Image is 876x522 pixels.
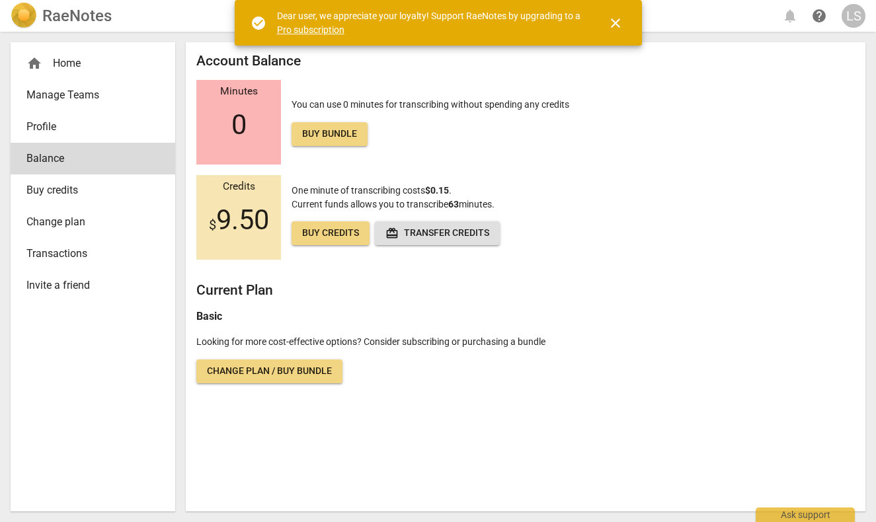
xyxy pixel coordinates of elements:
h2: RaeNotes [42,7,112,25]
span: 9.50 [209,204,269,236]
a: Buy credits [11,174,175,206]
div: Home [26,56,149,71]
span: check_circle [251,15,266,31]
button: Close [600,7,631,39]
span: Invite a friend [26,278,149,293]
span: Transfer credits [385,227,489,240]
a: Change plan / Buy bundle [196,359,342,383]
div: Credits [196,181,281,193]
div: Ask support [756,507,855,522]
span: Buy bundle [302,128,357,141]
a: LogoRaeNotes [11,3,112,29]
span: close [608,15,623,31]
span: Change plan [26,214,149,230]
a: Change plan [11,206,175,238]
span: help [811,8,827,24]
span: Buy credits [302,227,359,240]
b: Basic [196,310,222,322]
a: Invite a friend [11,270,175,301]
span: home [26,56,42,71]
button: Transfer credits [375,221,500,245]
a: Balance [11,143,175,174]
span: Buy credits [26,182,149,198]
a: Buy bundle [292,122,368,146]
h2: Current Plan [196,282,855,299]
h2: Account Balance [196,53,855,69]
span: Manage Teams [26,87,149,103]
a: Buy credits [292,221,370,245]
b: $0.15 [425,185,449,196]
span: Balance [26,151,149,167]
p: You can use 0 minutes for transcribing without spending any credits [292,98,569,146]
span: Change plan / Buy bundle [207,365,332,378]
span: $ [209,217,216,233]
p: Looking for more cost-effective options? Consider subscribing or purchasing a bundle [196,335,855,349]
a: Manage Teams [11,79,175,111]
span: redeem [385,227,399,240]
b: 63 [448,199,459,209]
a: Pro subscription [277,24,344,35]
a: Transactions [11,238,175,270]
span: Transactions [26,246,149,262]
div: Minutes [196,86,281,98]
span: Profile [26,119,149,135]
div: Home [11,48,175,79]
a: Help [807,4,831,28]
span: Current funds allows you to transcribe minutes. [292,199,495,209]
div: Dear user, we appreciate your loyalty! Support RaeNotes by upgrading to a [277,9,584,36]
img: Logo [11,3,37,29]
a: Profile [11,111,175,143]
span: One minute of transcribing costs . [292,185,452,196]
button: LS [842,4,865,28]
span: 0 [231,109,247,141]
